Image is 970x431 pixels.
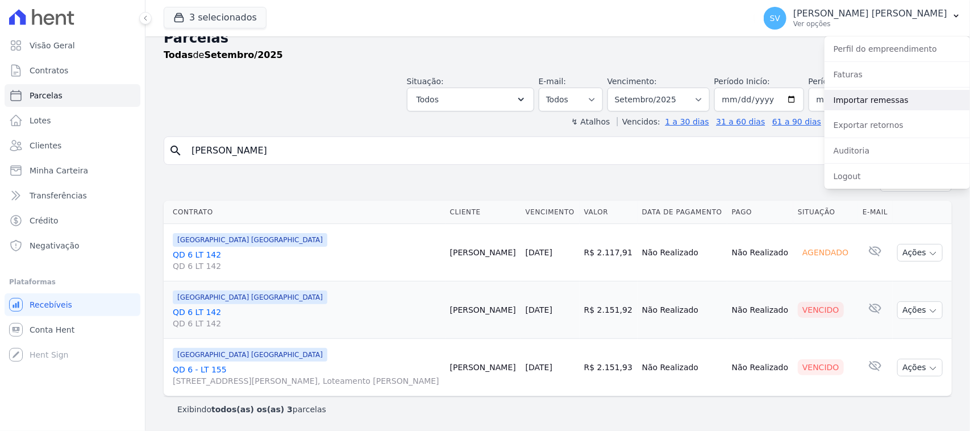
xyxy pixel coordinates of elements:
p: de [164,48,283,62]
span: Parcelas [30,90,63,101]
th: Situação [793,201,858,224]
th: Pago [727,201,793,224]
div: Vencido [798,302,844,318]
a: Recebíveis [5,293,140,316]
a: Crédito [5,209,140,232]
a: Visão Geral [5,34,140,57]
a: Parcelas [5,84,140,107]
button: SV [PERSON_NAME] [PERSON_NAME] Ver opções [755,2,970,34]
span: [STREET_ADDRESS][PERSON_NAME], Loteamento [PERSON_NAME] [173,375,441,387]
label: ↯ Atalhos [571,117,610,126]
span: Lotes [30,115,51,126]
span: Negativação [30,240,80,251]
div: Agendado [798,244,853,260]
a: 31 a 60 dias [716,117,765,126]
a: QD 6 LT 142QD 6 LT 142 [173,306,441,329]
td: Não Realizado [638,224,727,281]
td: R$ 2.151,93 [580,339,638,396]
a: Faturas [825,64,970,85]
span: QD 6 LT 142 [173,318,441,329]
b: todos(as) os(as) 3 [211,405,293,414]
td: [PERSON_NAME] [446,224,521,281]
th: Cliente [446,201,521,224]
a: Contratos [5,59,140,82]
td: Não Realizado [727,339,793,396]
a: Minha Carteira [5,159,140,182]
span: Transferências [30,190,87,201]
label: Vencimento: [607,77,657,86]
div: Plataformas [9,275,136,289]
th: Vencimento [521,201,580,224]
td: [PERSON_NAME] [446,339,521,396]
a: Conta Hent [5,318,140,341]
a: Transferências [5,184,140,207]
a: Auditoria [825,140,970,161]
span: Recebíveis [30,299,72,310]
td: R$ 2.117,91 [580,224,638,281]
button: Ações [897,359,943,376]
span: Visão Geral [30,40,75,51]
a: QD 6 - LT 155[STREET_ADDRESS][PERSON_NAME], Loteamento [PERSON_NAME] [173,364,441,387]
p: Exibindo parcelas [177,404,326,415]
a: Logout [825,166,970,187]
button: Ações [897,244,943,262]
td: Não Realizado [727,224,793,281]
a: Clientes [5,134,140,157]
label: Período Fim: [809,76,898,88]
label: Período Inicío: [714,77,770,86]
a: Negativação [5,234,140,257]
a: QD 6 LT 142QD 6 LT 142 [173,249,441,272]
td: R$ 2.151,92 [580,281,638,339]
p: [PERSON_NAME] [PERSON_NAME] [793,8,947,19]
th: Valor [580,201,638,224]
th: Data de Pagamento [638,201,727,224]
span: Todos [417,93,439,106]
th: Contrato [164,201,446,224]
td: Não Realizado [727,281,793,339]
span: [GEOGRAPHIC_DATA] [GEOGRAPHIC_DATA] [173,291,327,304]
a: [DATE] [526,305,552,314]
div: Vencido [798,359,844,375]
a: Importar remessas [825,90,970,110]
button: 3 selecionados [164,7,267,28]
a: Exportar retornos [825,115,970,135]
th: E-mail [858,201,893,224]
label: Situação: [407,77,444,86]
label: E-mail: [539,77,567,86]
span: Minha Carteira [30,165,88,176]
span: Conta Hent [30,324,74,335]
span: SV [770,14,780,22]
td: Não Realizado [638,281,727,339]
a: [DATE] [526,248,552,257]
h2: Parcelas [164,28,952,48]
a: 61 a 90 dias [772,117,821,126]
a: [DATE] [526,363,552,372]
i: search [169,144,182,158]
span: QD 6 LT 142 [173,260,441,272]
td: Não Realizado [638,339,727,396]
a: 1 a 30 dias [665,117,709,126]
input: Buscar por nome do lote ou do cliente [185,139,947,162]
label: Vencidos: [617,117,660,126]
button: Ações [897,301,943,319]
span: Contratos [30,65,68,76]
strong: Todas [164,49,193,60]
span: [GEOGRAPHIC_DATA] [GEOGRAPHIC_DATA] [173,233,327,247]
strong: Setembro/2025 [205,49,283,60]
a: Lotes [5,109,140,132]
p: Ver opções [793,19,947,28]
button: Todos [407,88,534,111]
a: Perfil do empreendimento [825,39,970,59]
span: Crédito [30,215,59,226]
td: [PERSON_NAME] [446,281,521,339]
span: [GEOGRAPHIC_DATA] [GEOGRAPHIC_DATA] [173,348,327,362]
span: Clientes [30,140,61,151]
